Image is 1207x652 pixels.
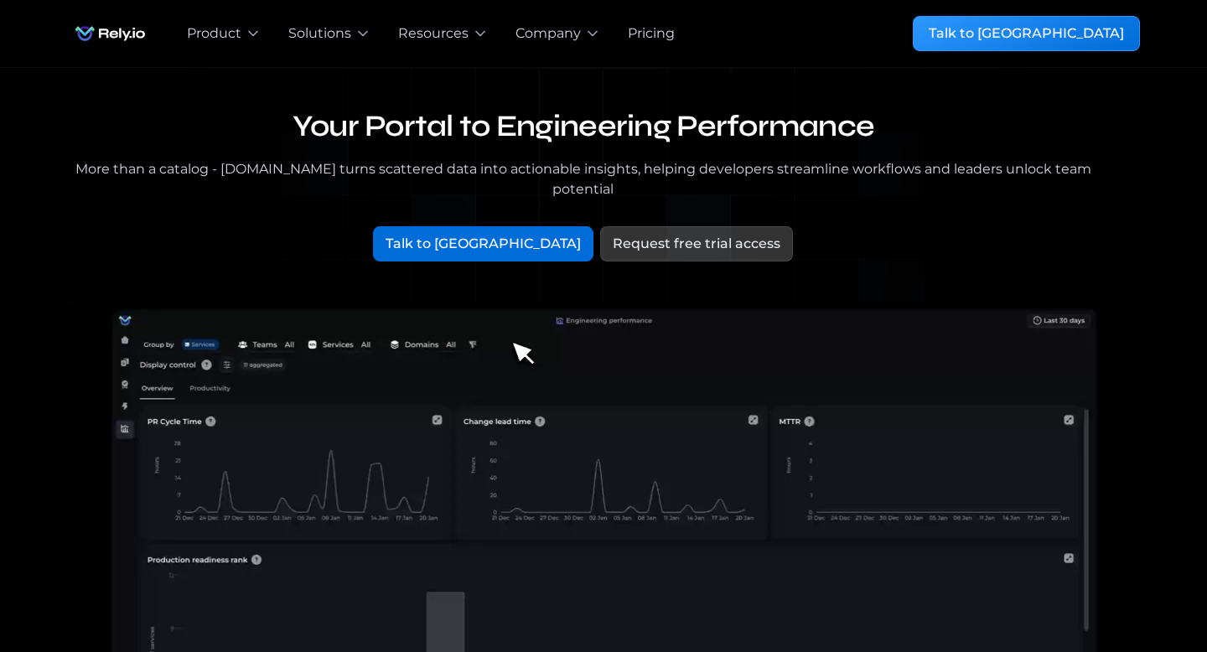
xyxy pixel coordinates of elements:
img: Rely.io logo [67,17,153,50]
div: Resources [398,23,469,44]
a: Talk to [GEOGRAPHIC_DATA] [913,16,1140,51]
a: Talk to [GEOGRAPHIC_DATA] [373,226,593,261]
div: More than a catalog - [DOMAIN_NAME] turns scattered data into actionable insights, helping develo... [67,159,1100,199]
a: Request free trial access [600,226,793,261]
div: Talk to [GEOGRAPHIC_DATA] [929,23,1124,44]
a: home [67,17,153,50]
div: Company [515,23,581,44]
h1: Your Portal to Engineering Performance [67,108,1100,146]
div: Solutions [288,23,351,44]
div: Product [187,23,241,44]
div: Request free trial access [613,234,780,254]
a: Pricing [628,23,675,44]
div: Talk to [GEOGRAPHIC_DATA] [386,234,581,254]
